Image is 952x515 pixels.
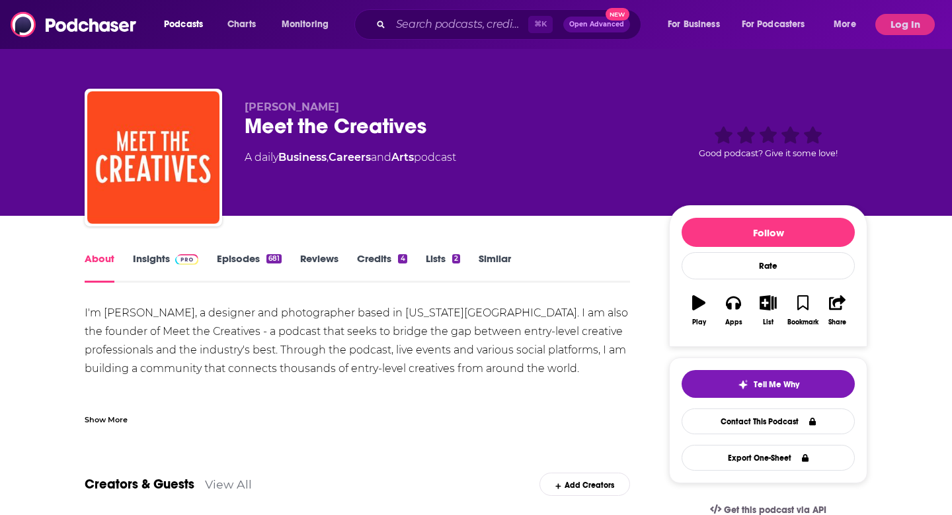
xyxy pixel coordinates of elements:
[563,17,630,32] button: Open AdvancedNew
[787,318,818,326] div: Bookmark
[539,473,630,496] div: Add Creators
[133,252,198,283] a: InsightsPodchaser Pro
[716,287,750,334] button: Apps
[751,287,785,334] button: List
[227,15,256,34] span: Charts
[528,16,553,33] span: ⌘ K
[391,151,414,164] a: Arts
[820,287,855,334] button: Share
[367,9,654,40] div: Search podcasts, credits, & more...
[278,151,327,164] a: Business
[699,148,838,158] span: Good podcast? Give it some love!
[219,14,264,35] a: Charts
[371,151,391,164] span: and
[85,304,630,471] div: I'm [PERSON_NAME], a designer and photographer based in [US_STATE][GEOGRAPHIC_DATA]. I am also th...
[738,379,748,390] img: tell me why sparkle
[658,14,736,35] button: open menu
[569,21,624,28] span: Open Advanced
[205,477,252,491] a: View All
[87,91,219,224] img: Meet the Creatives
[245,101,339,113] span: [PERSON_NAME]
[828,318,846,326] div: Share
[754,379,799,390] span: Tell Me Why
[11,12,138,37] img: Podchaser - Follow, Share and Rate Podcasts
[668,15,720,34] span: For Business
[357,252,407,283] a: Credits4
[155,14,220,35] button: open menu
[398,254,407,263] div: 4
[245,150,456,165] div: A daily podcast
[682,287,716,334] button: Play
[452,254,460,263] div: 2
[742,15,805,34] span: For Podcasters
[669,101,867,183] div: Good podcast? Give it some love!
[164,15,203,34] span: Podcasts
[763,318,773,326] div: List
[391,14,528,35] input: Search podcasts, credits, & more...
[682,218,855,247] button: Follow
[300,252,338,283] a: Reviews
[682,252,855,279] div: Rate
[606,8,629,21] span: New
[479,252,511,283] a: Similar
[725,318,742,326] div: Apps
[329,151,371,164] a: Careers
[217,252,282,283] a: Episodes681
[327,151,329,164] span: ,
[785,287,820,334] button: Bookmark
[834,15,856,34] span: More
[426,252,460,283] a: Lists2
[682,445,855,471] button: Export One-Sheet
[682,370,855,398] button: tell me why sparkleTell Me Why
[692,318,706,326] div: Play
[682,408,855,434] a: Contact This Podcast
[824,14,873,35] button: open menu
[733,14,824,35] button: open menu
[282,15,329,34] span: Monitoring
[266,254,282,263] div: 681
[272,14,346,35] button: open menu
[85,476,194,492] a: Creators & Guests
[175,254,198,265] img: Podchaser Pro
[875,14,935,35] button: Log In
[85,252,114,283] a: About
